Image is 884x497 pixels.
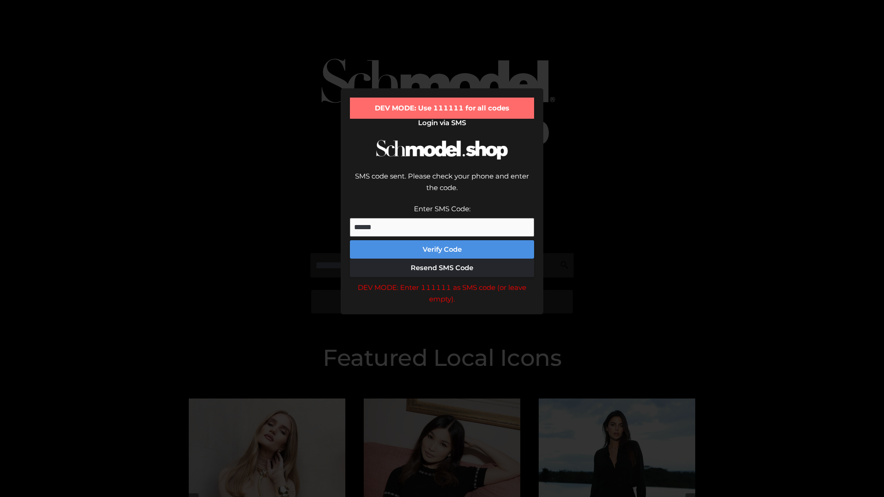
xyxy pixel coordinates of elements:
button: Verify Code [350,240,534,259]
img: Schmodel Logo [373,132,511,168]
h2: Login via SMS [350,119,534,127]
div: DEV MODE: Use 111111 for all codes [350,98,534,119]
div: SMS code sent. Please check your phone and enter the code. [350,170,534,203]
button: Resend SMS Code [350,259,534,277]
div: DEV MODE: Enter 111111 as SMS code (or leave empty). [350,282,534,305]
label: Enter SMS Code: [414,204,471,213]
